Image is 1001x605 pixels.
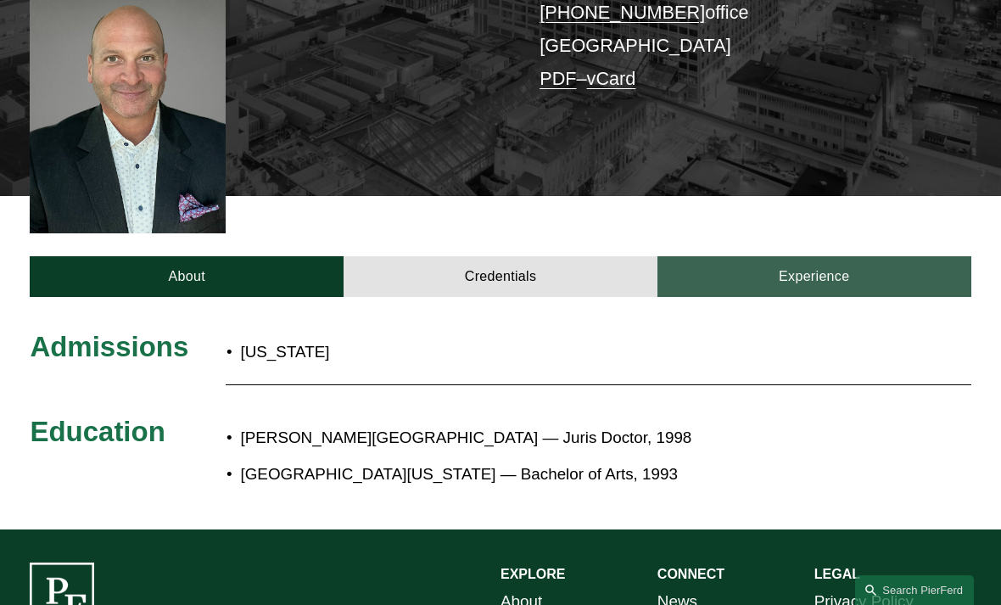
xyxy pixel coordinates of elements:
[500,567,565,581] strong: EXPLORE
[240,338,579,367] p: [US_STATE]
[657,567,724,581] strong: CONNECT
[240,460,853,489] p: [GEOGRAPHIC_DATA][US_STATE] — Bachelor of Arts, 1993
[30,256,344,297] a: About
[540,2,705,23] a: [PHONE_NUMBER]
[344,256,657,297] a: Credentials
[587,68,636,89] a: vCard
[814,567,860,581] strong: LEGAL
[240,423,853,452] p: [PERSON_NAME][GEOGRAPHIC_DATA] — Juris Doctor, 1998
[657,256,971,297] a: Experience
[30,331,188,362] span: Admissions
[540,68,576,89] a: PDF
[30,416,165,447] span: Education
[855,575,974,605] a: Search this site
